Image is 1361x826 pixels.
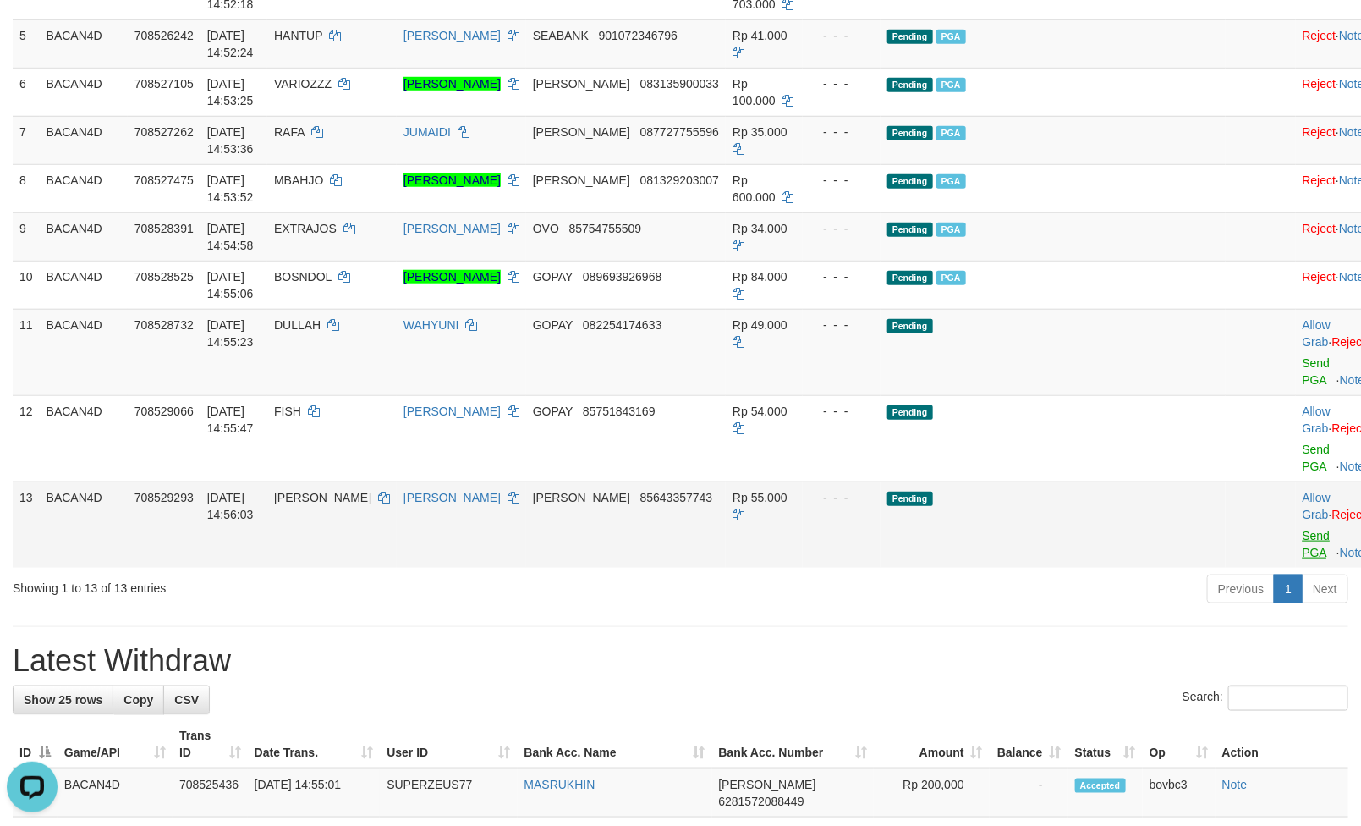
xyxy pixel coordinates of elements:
[134,125,194,139] span: 708527262
[1302,575,1348,603] a: Next
[640,125,719,139] span: Copy 087727755596 to clipboard
[809,75,874,92] div: - - -
[733,491,788,504] span: Rp 55.000
[936,174,966,189] span: Marked by bovbc4
[134,29,194,42] span: 708526242
[207,318,254,349] span: [DATE] 14:55:23
[207,405,254,435] span: [DATE] 14:55:47
[7,7,58,58] button: Open LiveChat chat widget
[403,77,501,91] a: [PERSON_NAME]
[936,126,966,140] span: Marked by bovbc4
[640,491,713,504] span: Copy 85643357743 to clipboard
[13,644,1348,678] h1: Latest Withdraw
[887,492,933,506] span: Pending
[1075,779,1126,793] span: Accepted
[809,124,874,140] div: - - -
[274,318,321,332] span: DULLAH
[533,77,630,91] span: [PERSON_NAME]
[1303,491,1332,521] span: ·
[583,270,661,284] span: Copy 089693926968 to clipboard
[1183,686,1348,711] label: Search:
[809,268,874,285] div: - - -
[274,270,332,284] span: BOSNDOL
[583,318,661,332] span: Copy 082254174633 to clipboard
[533,125,630,139] span: [PERSON_NAME]
[1303,318,1332,349] span: ·
[1207,575,1275,603] a: Previous
[733,405,788,418] span: Rp 54.000
[13,686,113,714] a: Show 25 rows
[173,720,248,768] th: Trans ID: activate to sort column ascending
[403,222,501,235] a: [PERSON_NAME]
[809,172,874,189] div: - - -
[403,270,501,284] a: [PERSON_NAME]
[1303,125,1336,139] a: Reject
[207,222,254,252] span: [DATE] 14:54:58
[533,173,630,187] span: [PERSON_NAME]
[13,720,58,768] th: ID: activate to sort column descending
[887,319,933,333] span: Pending
[524,778,595,791] a: MASRUKHIN
[733,222,788,235] span: Rp 34.000
[13,261,40,309] td: 10
[1274,575,1303,603] a: 1
[13,212,40,261] td: 9
[13,68,40,116] td: 6
[1303,270,1336,284] a: Reject
[274,125,305,139] span: RAFA
[936,30,966,44] span: Marked by bovbc4
[207,491,254,521] span: [DATE] 14:56:03
[1068,720,1143,768] th: Status: activate to sort column ascending
[40,164,128,212] td: BACAN4D
[58,768,173,818] td: BACAN4D
[134,270,194,284] span: 708528525
[403,173,501,187] a: [PERSON_NAME]
[207,270,254,300] span: [DATE] 14:55:06
[40,68,128,116] td: BACAN4D
[1303,405,1332,435] span: ·
[40,482,128,568] td: BACAN4D
[719,795,804,808] span: Copy 6281572088449 to clipboard
[936,78,966,92] span: Marked by bovbc4
[533,405,573,418] span: GOPAY
[936,223,966,237] span: PGA
[134,405,194,418] span: 708529066
[1303,173,1336,187] a: Reject
[40,116,128,164] td: BACAN4D
[733,77,776,107] span: Rp 100.000
[533,29,589,42] span: SEABANK
[990,720,1068,768] th: Balance: activate to sort column ascending
[533,222,559,235] span: OVO
[1303,222,1336,235] a: Reject
[533,270,573,284] span: GOPAY
[583,405,656,418] span: Copy 85751843169 to clipboard
[13,395,40,482] td: 12
[809,489,874,506] div: - - -
[40,19,128,68] td: BACAN4D
[403,491,501,504] a: [PERSON_NAME]
[518,720,712,768] th: Bank Acc. Name: activate to sort column ascending
[1143,720,1216,768] th: Op: activate to sort column ascending
[58,720,173,768] th: Game/API: activate to sort column ascending
[640,173,719,187] span: Copy 081329203007 to clipboard
[733,29,788,42] span: Rp 41.000
[1222,778,1248,791] a: Note
[134,173,194,187] span: 708527475
[134,318,194,332] span: 708528732
[13,116,40,164] td: 7
[13,573,554,597] div: Showing 1 to 13 of 13 entries
[874,768,990,818] td: Rp 200,000
[134,491,194,504] span: 708529293
[274,173,323,187] span: MBAHJO
[1303,29,1336,42] a: Reject
[887,30,933,44] span: Pending
[274,222,337,235] span: EXTRAJOS
[733,318,788,332] span: Rp 49.000
[1216,720,1348,768] th: Action
[207,125,254,156] span: [DATE] 14:53:36
[274,491,371,504] span: [PERSON_NAME]
[13,309,40,395] td: 11
[40,309,128,395] td: BACAN4D
[1303,529,1331,559] a: Send PGA
[207,77,254,107] span: [DATE] 14:53:25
